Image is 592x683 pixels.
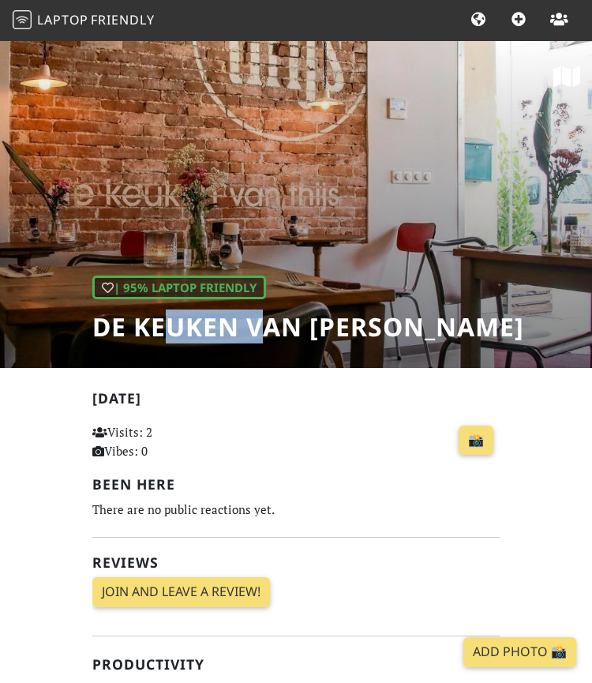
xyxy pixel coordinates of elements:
[92,554,500,571] h2: Reviews
[13,7,155,35] a: LaptopFriendly LaptopFriendly
[92,276,266,299] div: | 95% Laptop Friendly
[92,656,500,673] h2: Productivity
[92,312,524,342] h1: De keuken van [PERSON_NAME]
[37,11,88,28] span: Laptop
[459,426,493,456] a: 📸
[92,422,215,460] p: Visits: 2 Vibes: 0
[92,390,500,413] h2: [DATE]
[13,10,32,29] img: LaptopFriendly
[92,476,500,493] h2: Been here
[92,577,270,607] a: Join and leave a review!
[92,499,500,520] div: There are no public reactions yet.
[91,11,154,28] span: Friendly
